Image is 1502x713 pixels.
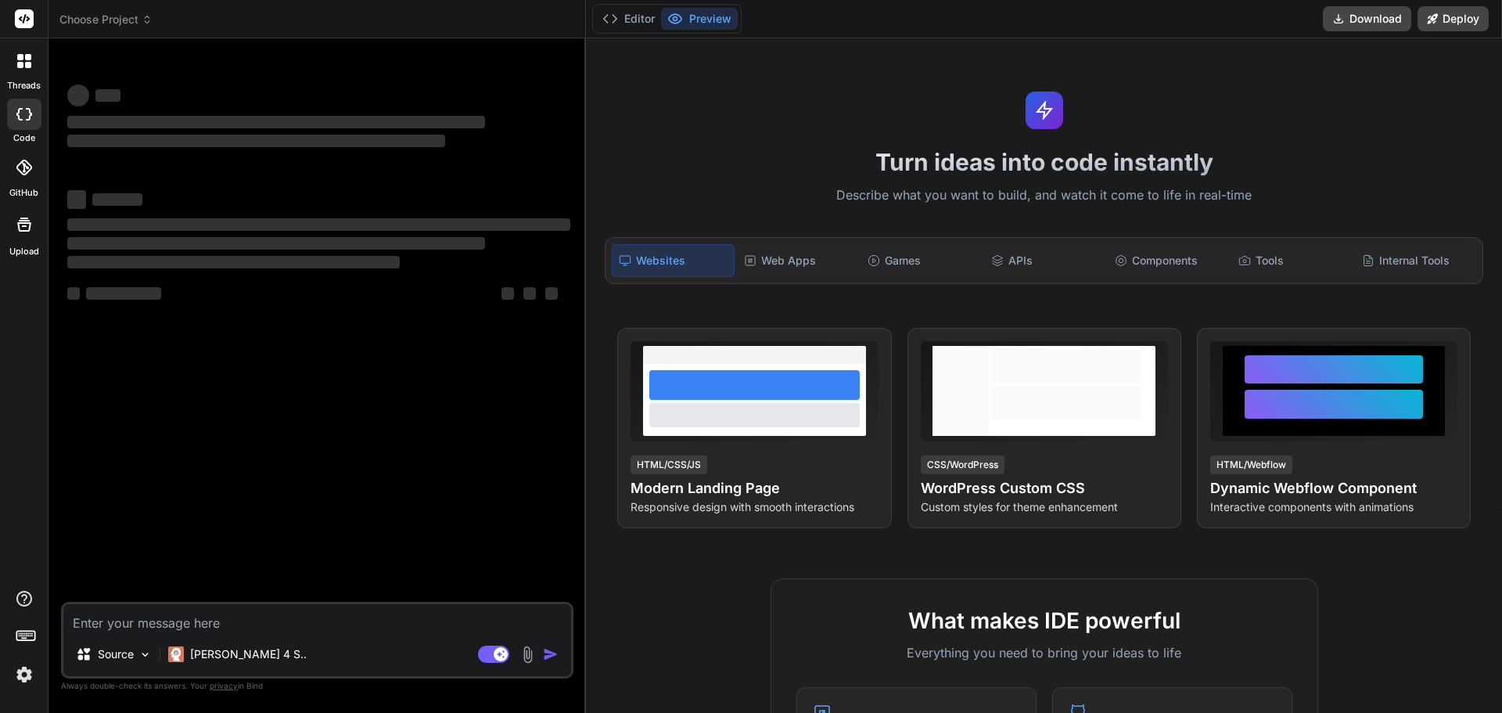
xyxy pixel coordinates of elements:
p: [PERSON_NAME] 4 S.. [190,646,307,662]
img: Claude 4 Sonnet [168,646,184,662]
div: Internal Tools [1356,244,1476,277]
div: APIs [985,244,1105,277]
div: Games [861,244,982,277]
span: privacy [210,681,238,690]
span: ‌ [95,89,120,102]
span: ‌ [67,287,80,300]
span: ‌ [67,135,445,147]
div: CSS/WordPress [921,456,1004,474]
span: ‌ [501,287,514,300]
img: attachment [519,646,537,664]
h4: Modern Landing Page [631,477,878,499]
img: Pick Models [138,648,152,661]
p: Everything you need to bring your ideas to life [796,643,1292,662]
img: icon [543,646,559,662]
span: View Prompt [1094,341,1162,357]
div: HTML/CSS/JS [631,456,707,474]
span: ‌ [67,85,89,106]
button: Download [1323,6,1411,31]
span: ‌ [523,287,536,300]
p: Custom styles for theme enhancement [921,499,1168,515]
p: Source [98,646,134,662]
label: code [13,131,35,145]
img: settings [11,661,38,688]
h2: What makes IDE powerful [796,604,1292,637]
div: Components [1109,244,1229,277]
h4: WordPress Custom CSS [921,477,1168,499]
div: HTML/Webflow [1210,456,1292,474]
span: ‌ [67,218,570,231]
span: ‌ [67,116,485,128]
div: Web Apps [738,244,858,277]
p: Always double-check its answers. Your in Bind [61,679,573,693]
span: View Prompt [1384,341,1451,357]
span: ‌ [67,256,400,268]
h4: Dynamic Webflow Component [1210,477,1457,499]
span: ‌ [545,287,558,300]
label: GitHub [9,186,38,200]
button: Preview [661,8,738,30]
h1: Turn ideas into code instantly [595,148,1493,176]
p: Describe what you want to build, and watch it come to life in real-time [595,185,1493,206]
span: ‌ [92,193,142,206]
span: Choose Project [59,12,153,27]
button: Editor [596,8,661,30]
span: ‌ [67,237,485,250]
span: View Prompt [805,341,872,357]
div: Tools [1232,244,1353,277]
p: Responsive design with smooth interactions [631,499,878,515]
div: Websites [612,244,734,277]
label: Upload [9,245,39,258]
span: ‌ [86,287,161,300]
label: threads [7,79,41,92]
span: ‌ [67,190,86,209]
button: Deploy [1418,6,1489,31]
p: Interactive components with animations [1210,499,1457,515]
